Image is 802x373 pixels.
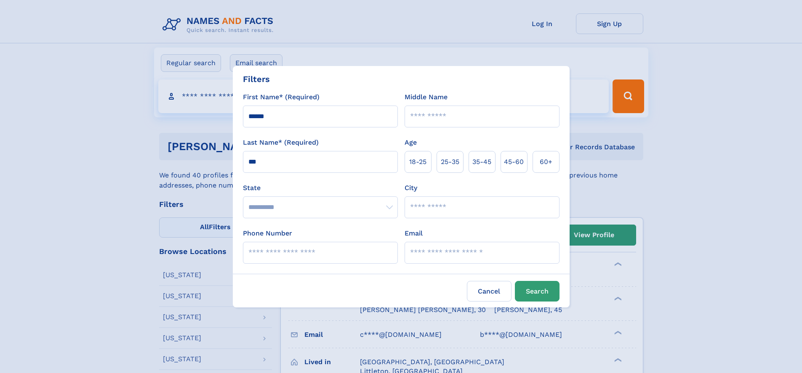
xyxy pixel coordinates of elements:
[405,228,423,238] label: Email
[405,92,448,102] label: Middle Name
[467,281,512,302] label: Cancel
[243,183,398,193] label: State
[409,157,426,167] span: 18‑25
[540,157,552,167] span: 60+
[243,138,319,148] label: Last Name* (Required)
[243,228,292,238] label: Phone Number
[405,183,417,193] label: City
[515,281,560,302] button: Search
[243,73,270,85] div: Filters
[504,157,524,167] span: 45‑60
[441,157,459,167] span: 25‑35
[405,138,417,148] label: Age
[243,92,320,102] label: First Name* (Required)
[472,157,491,167] span: 35‑45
